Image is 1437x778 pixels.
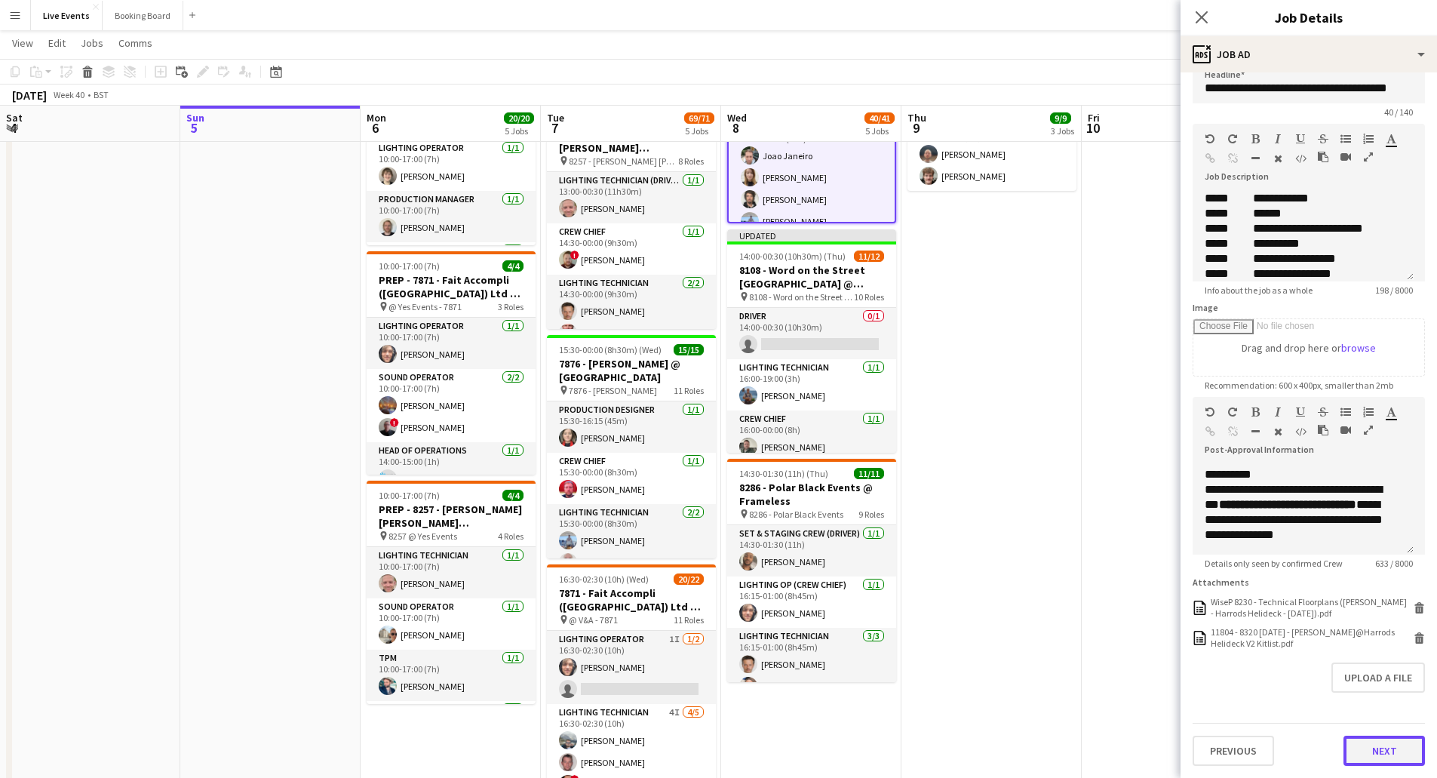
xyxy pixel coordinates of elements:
[854,291,884,303] span: 10 Roles
[75,33,109,53] a: Jobs
[547,335,716,558] div: 15:30-00:00 (8h30m) (Wed)15/157876 - [PERSON_NAME] @ [GEOGRAPHIC_DATA] 7876 - [PERSON_NAME]11 Rol...
[749,509,843,520] span: 8286 - Polar Black Events
[547,223,716,275] app-card-role: Crew Chief1/114:30-00:00 (9h30m)![PERSON_NAME]
[1318,133,1328,145] button: Strikethrough
[367,481,536,704] div: 10:00-17:00 (7h)4/4PREP - 8257 - [PERSON_NAME] [PERSON_NAME] International @ Yes Events 8257 @ Ye...
[1343,736,1425,766] button: Next
[388,301,462,312] span: @ Yes Events - 7871
[545,119,564,137] span: 7
[1227,133,1238,145] button: Redo
[1295,406,1306,418] button: Underline
[1250,406,1260,418] button: Bold
[1363,133,1374,145] button: Ordered List
[1050,112,1071,124] span: 9/9
[388,530,457,542] span: 8257 @ Yes Events
[684,112,714,124] span: 69/71
[1386,133,1396,145] button: Text Color
[31,1,103,30] button: Live Events
[674,344,704,355] span: 15/15
[1193,380,1405,391] span: Recommendation: 600 x 400px, smaller than 2mb
[729,119,895,236] app-card-role: Lighting Technician4/410:00-23:00 (13h)Joao Janeiro[PERSON_NAME][PERSON_NAME][PERSON_NAME]
[1193,558,1355,569] span: Details only seen by confirmed Crew
[570,251,579,260] span: !
[6,111,23,125] span: Sat
[1205,406,1215,418] button: Undo
[674,614,704,626] span: 11 Roles
[1318,406,1328,418] button: Strikethrough
[854,251,884,262] span: 11/12
[390,418,399,427] span: !
[1051,125,1074,137] div: 3 Jobs
[1340,424,1351,436] button: Insert video
[858,509,884,520] span: 9 Roles
[48,36,66,50] span: Edit
[907,118,1076,191] app-card-role: Site Technician2/211:00-18:00 (7h)[PERSON_NAME][PERSON_NAME]
[547,453,716,504] app-card-role: Crew Chief1/115:30-00:00 (8h30m)[PERSON_NAME]
[727,359,896,411] app-card-role: Lighting Technician1/116:00-19:00 (3h)[PERSON_NAME]
[118,36,152,50] span: Comms
[749,291,854,303] span: 8108 - Word on the Street [GEOGRAPHIC_DATA] @ Banqueting House
[4,119,23,137] span: 4
[547,401,716,453] app-card-role: Production Designer1/115:30-16:15 (45m)[PERSON_NAME]
[1181,36,1437,72] div: Job Ad
[547,172,716,223] app-card-role: Lighting Technician (Driver)1/113:00-00:30 (11h30m)[PERSON_NAME]
[865,125,894,137] div: 5 Jobs
[1363,284,1425,296] span: 198 / 8000
[1193,736,1274,766] button: Previous
[1250,426,1260,438] button: Horizontal Line
[739,468,828,479] span: 14:30-01:30 (11h) (Thu)
[1363,406,1374,418] button: Ordered List
[12,36,33,50] span: View
[685,125,714,137] div: 5 Jobs
[1386,406,1396,418] button: Text Color
[504,112,534,124] span: 20/20
[1340,151,1351,163] button: Insert video
[1250,152,1260,165] button: Horizontal Line
[498,301,524,312] span: 3 Roles
[727,628,896,723] app-card-role: Lighting Technician3/316:15-01:00 (8h45m)[PERSON_NAME][PERSON_NAME]
[367,251,536,475] div: 10:00-17:00 (7h)4/4PREP - 7871 - Fait Accompli ([GEOGRAPHIC_DATA]) Ltd @ YES Events @ Yes Events ...
[505,125,533,137] div: 5 Jobs
[184,119,204,137] span: 5
[739,251,846,262] span: 14:00-00:30 (10h30m) (Thu)
[569,614,618,626] span: @ V&A - 7871
[6,33,39,53] a: View
[1295,152,1306,165] button: HTML Code
[367,242,536,294] app-card-role: Sound Operator1/1
[186,111,204,125] span: Sun
[1205,133,1215,145] button: Undo
[727,481,896,508] h3: 8286 - Polar Black Events @ Frameless
[1318,151,1328,163] button: Paste as plain text
[727,411,896,462] app-card-role: Crew Chief1/116:00-00:00 (8h)[PERSON_NAME]
[502,260,524,272] span: 4/4
[367,369,536,442] app-card-role: Sound Operator2/210:00-17:00 (7h)[PERSON_NAME]![PERSON_NAME]
[367,598,536,650] app-card-role: Sound Operator1/110:00-17:00 (7h)[PERSON_NAME]
[1331,663,1425,693] button: Upload a file
[367,701,536,752] app-card-role: Head of Operations1/1
[727,459,896,682] app-job-card: 14:30-01:30 (11h) (Thu)11/118286 - Polar Black Events @ Frameless 8286 - Polar Black Events9 Role...
[112,33,158,53] a: Comms
[727,525,896,577] app-card-role: Set & Staging Crew (Driver)1/114:30-01:30 (11h)[PERSON_NAME]
[907,111,926,125] span: Thu
[547,586,716,613] h3: 7871 - Fait Accompli ([GEOGRAPHIC_DATA]) Ltd @ V&A
[1340,133,1351,145] button: Unordered List
[367,318,536,369] app-card-role: Lighting Operator1/110:00-17:00 (7h)[PERSON_NAME]
[727,577,896,628] app-card-role: Lighting Op (Crew Chief)1/116:15-01:00 (8h45m)[PERSON_NAME]
[379,260,440,272] span: 10:00-17:00 (7h)
[727,229,896,453] app-job-card: Updated14:00-00:30 (10h30m) (Thu)11/128108 - Word on the Street [GEOGRAPHIC_DATA] @ Banqueting Ho...
[569,155,678,167] span: 8257 - [PERSON_NAME] [PERSON_NAME] International @ [GEOGRAPHIC_DATA]
[864,112,895,124] span: 40/41
[547,111,564,125] span: Tue
[727,263,896,291] h3: 8108 - Word on the Street [GEOGRAPHIC_DATA] @ Banqueting House
[547,631,716,704] app-card-role: Lighting Operator1I1/216:30-02:30 (10h)[PERSON_NAME]
[379,490,440,501] span: 10:00-17:00 (7h)
[367,503,536,530] h3: PREP - 8257 - [PERSON_NAME] [PERSON_NAME] International @ Yes Events
[1273,426,1283,438] button: Clear Formatting
[1085,119,1100,137] span: 10
[727,229,896,241] div: Updated
[1211,626,1410,649] div: 11804 - 8320 8th Oct - Yara Shoemaker@Harrods Helideck V2 Kitlist.pdf
[1227,406,1238,418] button: Redo
[12,88,47,103] div: [DATE]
